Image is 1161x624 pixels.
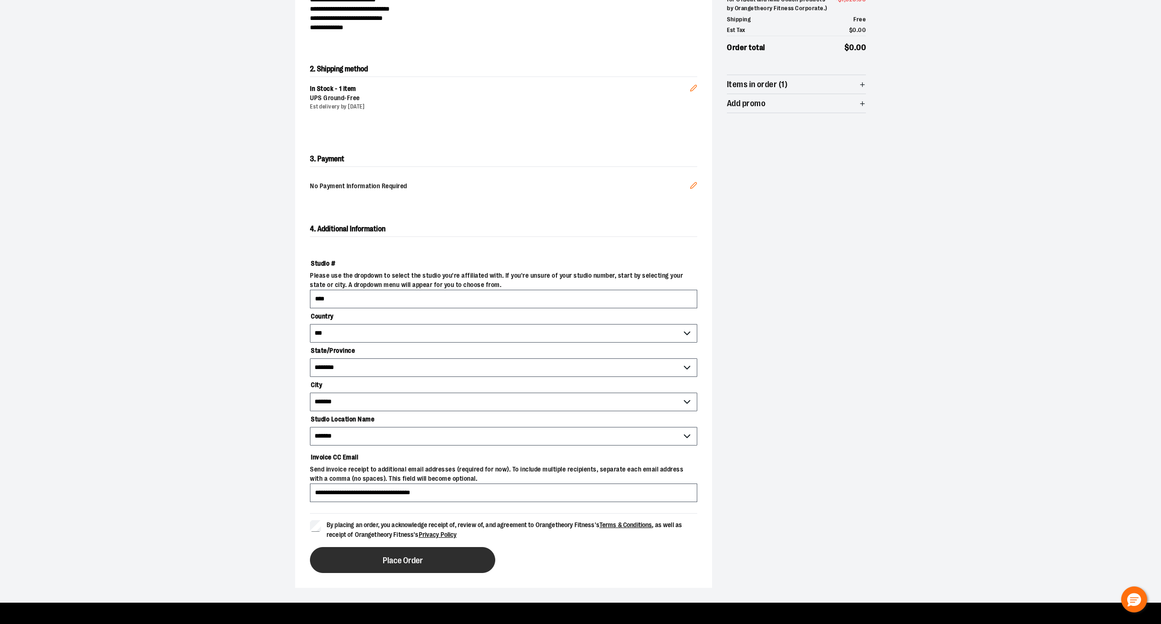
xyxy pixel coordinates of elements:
[858,26,866,33] span: 00
[310,62,697,76] h2: 2. Shipping method
[310,343,697,358] label: State/Province
[310,94,690,103] div: UPS Ground -
[310,84,690,94] div: In Stock - 1 item
[310,182,690,192] span: No Payment Information Required
[727,80,788,89] span: Items in order (1)
[1121,586,1147,612] button: Hello, have a question? Let’s chat.
[310,152,697,167] h2: 3. Payment
[845,43,850,52] span: $
[310,222,697,237] h2: 4. Additional Information
[310,520,321,531] input: By placing an order, you acknowledge receipt of, review of, and agreement to Orangetheory Fitness...
[849,26,853,33] span: $
[310,377,697,393] label: City
[310,547,495,573] button: Place Order
[310,255,697,271] label: Studio #
[310,308,697,324] label: Country
[310,465,697,484] span: Send invoice receipt to additional email addresses (required for now). To include multiple recipi...
[727,99,765,108] span: Add promo
[853,16,866,23] span: Free
[727,75,866,94] button: Items in order (1)
[727,25,745,35] span: Est Tax
[727,94,866,113] button: Add promo
[682,174,705,199] button: Edit
[419,531,457,538] a: Privacy Policy
[857,26,858,33] span: .
[854,43,857,52] span: .
[310,411,697,427] label: Studio Location Name
[852,26,857,33] span: 0
[327,521,682,538] span: By placing an order, you acknowledge receipt of, review of, and agreement to Orangetheory Fitness...
[727,15,751,24] span: Shipping
[347,94,360,102] span: Free
[682,70,705,102] button: Edit
[599,521,652,528] a: Terms & Conditions
[856,43,866,52] span: 00
[310,449,697,465] label: Invoice CC Email
[310,271,697,290] span: Please use the dropdown to select the studio you're affiliated with. If you're unsure of your stu...
[849,43,854,52] span: 0
[310,103,690,111] div: Est delivery by [DATE]
[383,556,423,565] span: Place Order
[727,42,765,54] span: Order total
